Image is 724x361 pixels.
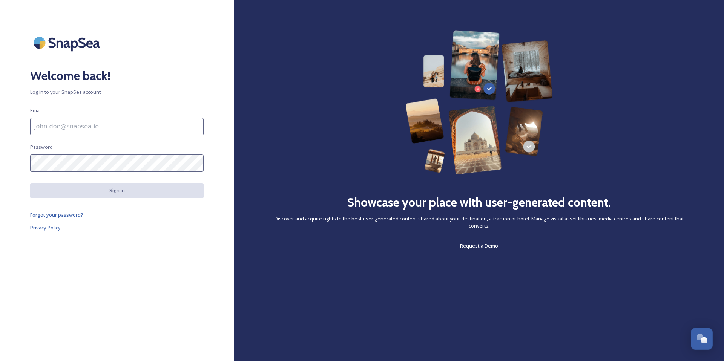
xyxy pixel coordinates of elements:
[30,211,83,218] span: Forgot your password?
[30,118,204,135] input: john.doe@snapsea.io
[691,328,713,350] button: Open Chat
[30,223,204,232] a: Privacy Policy
[30,89,204,96] span: Log in to your SnapSea account
[30,30,106,55] img: SnapSea Logo
[30,144,53,151] span: Password
[405,30,553,174] img: 63b42ca75bacad526042e722_Group%20154-p-800.png
[460,241,498,250] a: Request a Demo
[30,183,204,198] button: Sign in
[30,107,42,114] span: Email
[30,210,204,219] a: Forgot your password?
[30,224,61,231] span: Privacy Policy
[460,242,498,249] span: Request a Demo
[347,193,611,211] h2: Showcase your place with user-generated content.
[264,215,694,229] span: Discover and acquire rights to the best user-generated content shared about your destination, att...
[30,67,204,85] h2: Welcome back!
